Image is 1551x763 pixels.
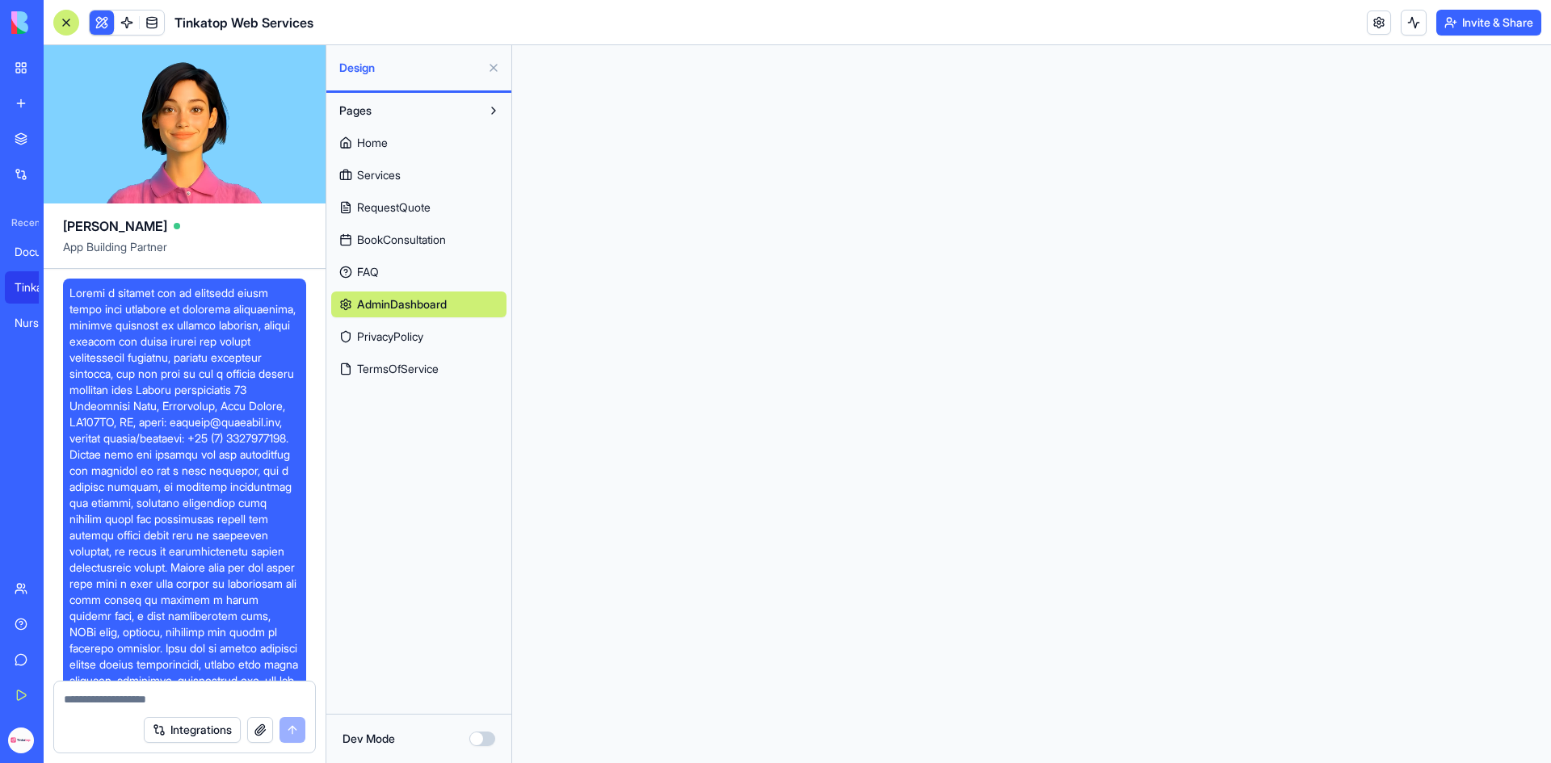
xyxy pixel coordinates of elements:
[5,271,69,304] a: Tinkatop Web Services
[144,717,241,743] button: Integrations
[343,731,395,747] label: Dev Mode
[331,130,506,156] a: Home
[357,296,447,312] span: AdminDashboard
[5,236,69,268] a: DocuVault
[331,291,506,317] a: AdminDashboard
[5,216,39,229] span: Recent
[357,264,379,280] span: FAQ
[63,216,167,236] span: [PERSON_NAME]
[63,239,306,268] span: App Building Partner
[339,103,372,119] span: Pages
[357,361,439,377] span: TermsOfService
[331,98,481,124] button: Pages
[1436,10,1541,36] button: Invite & Share
[357,167,401,183] span: Services
[357,199,431,216] span: RequestQuote
[357,329,423,345] span: PrivacyPolicy
[357,135,388,151] span: Home
[357,232,446,248] span: BookConsultation
[331,356,506,382] a: TermsOfService
[331,227,506,253] a: BookConsultation
[331,162,506,188] a: Services
[331,324,506,350] a: PrivacyPolicy
[8,727,34,753] img: Tinkatop_fycgeq.png
[15,315,60,331] div: Nursery Finder & Booking Hub
[5,307,69,339] a: Nursery Finder & Booking Hub
[174,13,313,32] span: Tinkatop Web Services
[11,11,111,34] img: logo
[339,60,481,76] span: Design
[15,244,60,260] div: DocuVault
[331,195,506,220] a: RequestQuote
[15,279,60,296] div: Tinkatop Web Services
[331,259,506,285] a: FAQ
